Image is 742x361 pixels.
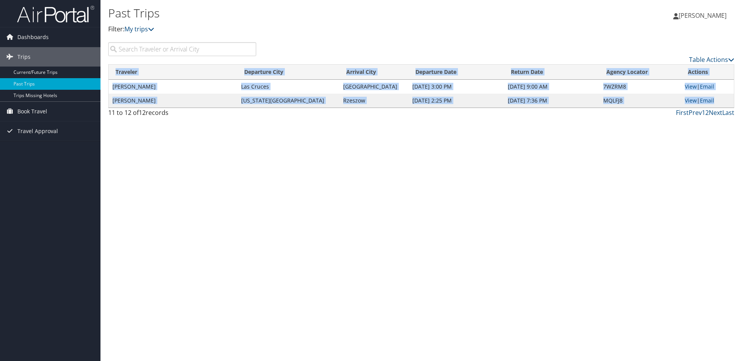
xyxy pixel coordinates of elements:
a: First [676,108,689,117]
td: [GEOGRAPHIC_DATA] [339,80,408,94]
a: 1 [702,108,705,117]
td: [DATE] 9:00 AM [504,80,600,94]
td: [DATE] 2:25 PM [408,94,504,108]
span: [PERSON_NAME] [679,11,727,20]
a: Next [709,108,722,117]
input: Search Traveler or Arrival City [108,42,256,56]
th: Actions [681,65,734,80]
td: [PERSON_NAME] [109,80,237,94]
td: Las Cruces [237,80,339,94]
a: Table Actions [689,55,734,64]
td: [DATE] 3:00 PM [408,80,504,94]
a: [PERSON_NAME] [673,4,734,27]
th: Traveler: activate to sort column ascending [109,65,237,80]
a: Last [722,108,734,117]
a: My trips [124,25,154,33]
div: 11 to 12 of records [108,108,256,121]
span: Dashboards [17,27,49,47]
th: Departure Date: activate to sort column ascending [408,65,504,80]
span: Trips [17,47,31,67]
td: [PERSON_NAME] [109,94,237,108]
span: 12 [139,108,146,117]
img: airportal-logo.png [17,5,94,23]
td: MQLFJ8 [599,94,681,108]
td: [DATE] 7:36 PM [504,94,600,108]
td: | [681,94,734,108]
p: Filter: [108,24,526,34]
td: | [681,80,734,94]
a: Email [700,97,714,104]
a: View [685,83,697,90]
span: Book Travel [17,102,47,121]
th: Arrival City: activate to sort column ascending [339,65,408,80]
th: Departure City: activate to sort column ascending [237,65,339,80]
span: Travel Approval [17,121,58,141]
a: View [685,97,697,104]
th: Return Date: activate to sort column ascending [504,65,600,80]
a: Email [700,83,714,90]
td: [US_STATE][GEOGRAPHIC_DATA] [237,94,339,108]
td: Rzeszow [339,94,408,108]
a: Prev [689,108,702,117]
th: Agency Locator: activate to sort column ascending [599,65,681,80]
h1: Past Trips [108,5,526,21]
a: 2 [705,108,709,117]
td: 7WZRM8 [599,80,681,94]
